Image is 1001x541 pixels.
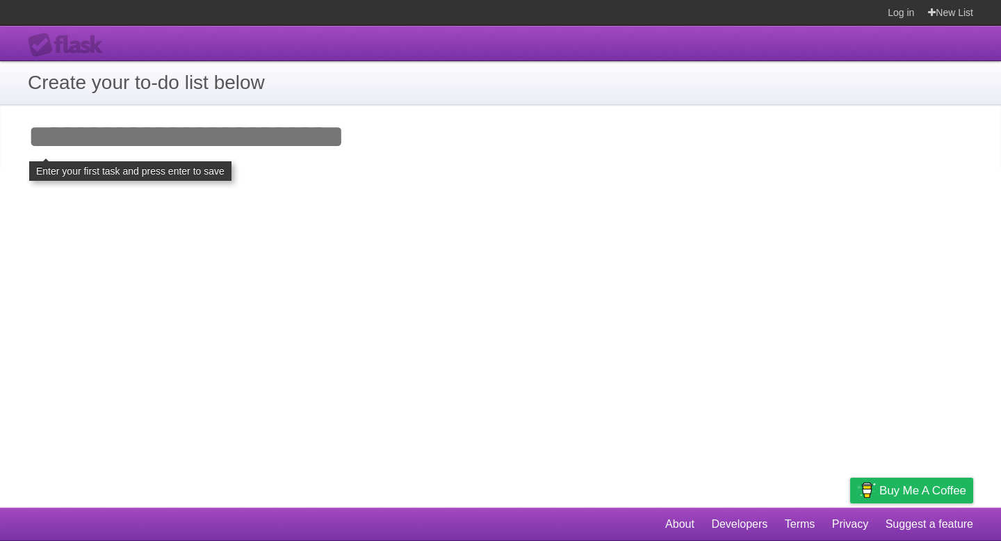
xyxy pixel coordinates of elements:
[785,511,815,538] a: Terms
[28,68,973,97] h1: Create your to-do list below
[850,478,973,503] a: Buy me a coffee
[711,511,767,538] a: Developers
[879,478,966,503] span: Buy me a coffee
[665,511,694,538] a: About
[857,478,876,502] img: Buy me a coffee
[832,511,868,538] a: Privacy
[28,33,111,58] div: Flask
[886,511,973,538] a: Suggest a feature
